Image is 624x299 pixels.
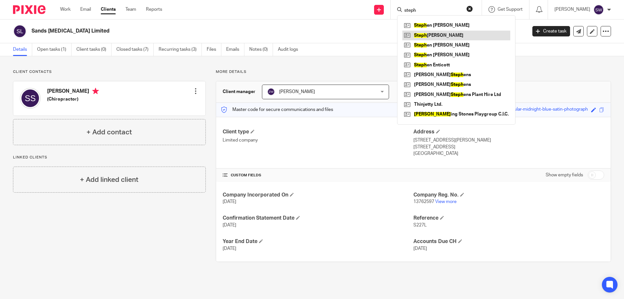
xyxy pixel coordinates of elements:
[80,6,91,13] a: Email
[159,43,202,56] a: Recurring tasks (3)
[146,6,162,13] a: Reports
[37,43,71,56] a: Open tasks (1)
[413,144,604,150] p: [STREET_ADDRESS]
[223,246,236,251] span: [DATE]
[13,69,206,75] p: Client contacts
[223,223,236,227] span: [DATE]
[593,5,604,15] img: svg%3E
[223,137,413,143] p: Limited company
[413,192,604,198] h4: Company Reg. No.
[47,96,99,102] h5: (Chiropractor)
[223,173,413,178] h4: CUSTOM FIELDS
[116,43,154,56] a: Closed tasks (7)
[413,129,604,135] h4: Address
[413,223,427,227] span: S227L
[226,43,244,56] a: Emails
[223,199,236,204] span: [DATE]
[13,24,27,38] img: svg%3E
[413,246,427,251] span: [DATE]
[221,106,333,113] p: Master code for secure communications and files
[80,175,138,185] h4: + Add linked client
[60,6,71,13] a: Work
[413,199,434,204] span: 13762597
[92,88,99,94] i: Primary
[413,215,604,222] h4: Reference
[223,238,413,245] h4: Year End Date
[223,88,255,95] h3: Client manager
[435,199,457,204] a: View more
[13,43,32,56] a: Details
[278,43,303,56] a: Audit logs
[498,7,523,12] span: Get Support
[249,43,273,56] a: Notes (0)
[125,6,136,13] a: Team
[413,150,604,157] p: [GEOGRAPHIC_DATA]
[207,43,221,56] a: Files
[279,89,315,94] span: [PERSON_NAME]
[101,6,116,13] a: Clients
[223,192,413,198] h4: Company Incorporated On
[498,106,588,114] div: spectacular-midnight-blue-satin-photograph
[20,88,41,109] img: svg%3E
[86,127,132,137] h4: + Add contact
[546,172,583,178] label: Show empty fields
[223,129,413,135] h4: Client type
[13,5,45,14] img: Pixie
[532,26,570,36] a: Create task
[76,43,111,56] a: Client tasks (0)
[47,88,99,96] h4: [PERSON_NAME]
[413,137,604,143] p: [STREET_ADDRESS][PERSON_NAME]
[13,155,206,160] p: Linked clients
[32,28,424,34] h2: Sands [MEDICAL_DATA] Limited
[223,215,413,222] h4: Confirmation Statement Date
[267,88,275,96] img: svg%3E
[216,69,611,75] p: More details
[466,6,473,12] button: Clear
[413,238,604,245] h4: Accounts Due CH
[554,6,590,13] p: [PERSON_NAME]
[404,8,462,14] input: Search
